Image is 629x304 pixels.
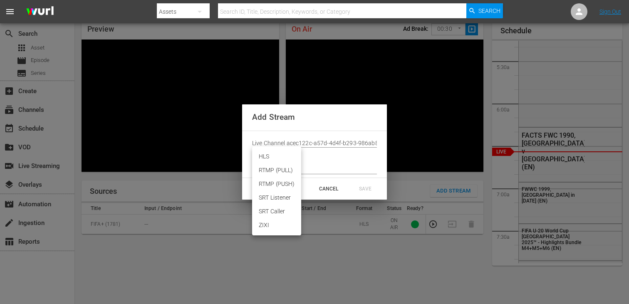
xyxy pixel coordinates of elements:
[252,218,301,232] li: ZIXI
[5,7,15,17] span: menu
[252,205,301,218] li: SRT Caller
[599,8,621,15] a: Sign Out
[478,3,500,18] span: Search
[252,191,301,205] li: SRT Listener
[252,150,301,163] li: HLS
[252,177,301,191] li: RTMP (PUSH)
[252,163,301,177] li: RTMP (PULL)
[20,2,60,22] img: ans4CAIJ8jUAAAAAAAAAAAAAAAAAAAAAAAAgQb4GAAAAAAAAAAAAAAAAAAAAAAAAJMjXAAAAAAAAAAAAAAAAAAAAAAAAgAT5G...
